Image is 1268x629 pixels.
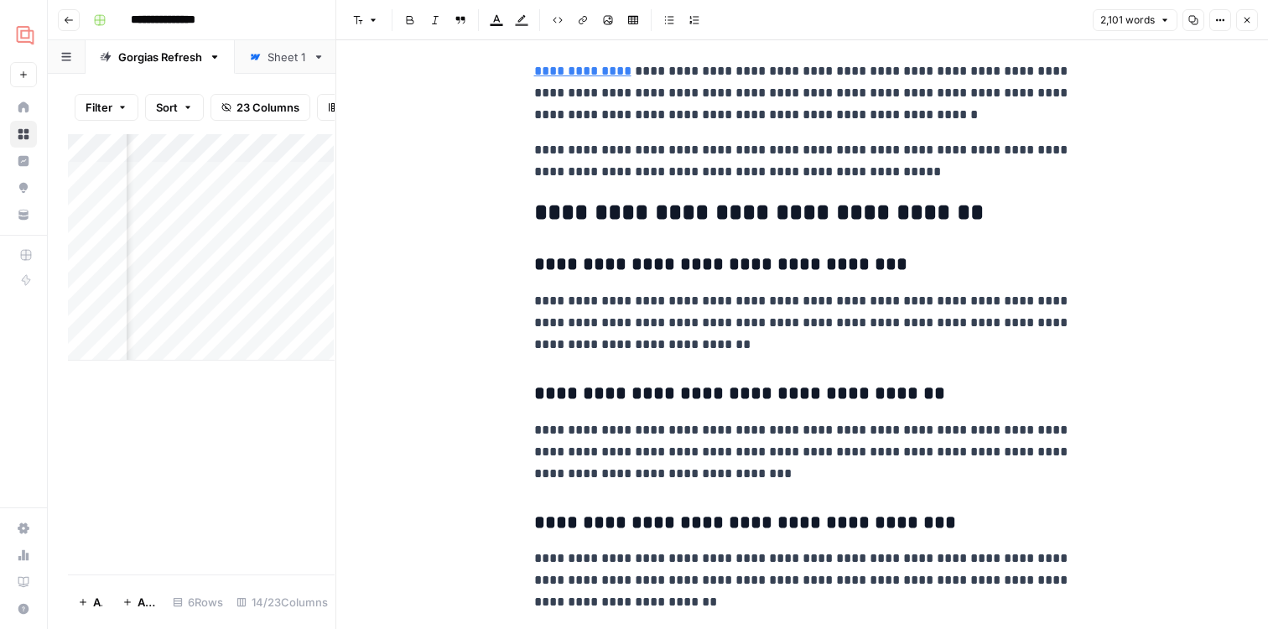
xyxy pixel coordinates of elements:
[230,589,335,616] div: 14/23 Columns
[10,515,37,542] a: Settings
[10,94,37,121] a: Home
[166,589,230,616] div: 6 Rows
[1100,13,1155,28] span: 2,101 words
[118,49,202,65] div: Gorgias Refresh
[10,201,37,228] a: Your Data
[10,542,37,569] a: Usage
[86,40,235,74] a: Gorgias Refresh
[68,589,112,616] button: Add Row
[145,94,204,121] button: Sort
[268,49,306,65] div: Sheet 1
[10,121,37,148] a: Browse
[1093,9,1177,31] button: 2,101 words
[156,99,178,116] span: Sort
[10,13,37,55] button: Workspace: Gorgias
[236,99,299,116] span: 23 Columns
[93,594,102,611] span: Add Row
[10,595,37,622] button: Help + Support
[10,174,37,201] a: Opportunities
[10,19,40,49] img: Gorgias Logo
[86,99,112,116] span: Filter
[138,594,156,611] span: Add 10 Rows
[235,40,339,74] a: Sheet 1
[75,94,138,121] button: Filter
[10,148,37,174] a: Insights
[10,569,37,595] a: Learning Hub
[210,94,310,121] button: 23 Columns
[112,589,166,616] button: Add 10 Rows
